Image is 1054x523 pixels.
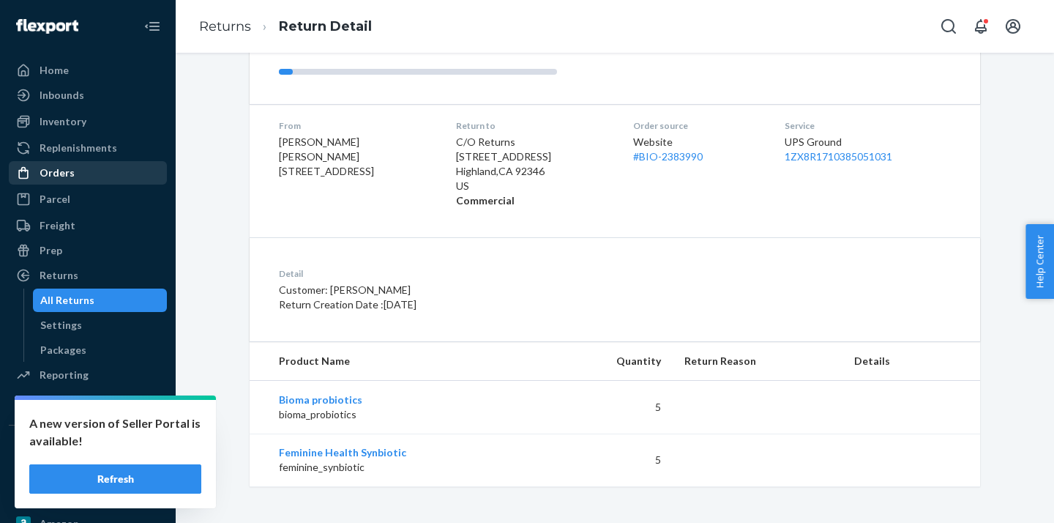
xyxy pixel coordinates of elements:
a: All Returns [33,289,168,312]
a: Packages [33,338,168,362]
a: Bioma probiotics [279,393,362,406]
a: Return Detail [279,18,372,34]
a: Prep [9,239,167,262]
p: US [456,179,610,193]
a: Replenishments [9,136,167,160]
div: Replenishments [40,141,117,155]
img: Flexport logo [16,19,78,34]
div: Orders [40,166,75,180]
dt: Service [785,119,951,132]
div: Inventory [40,114,86,129]
div: Website [633,135,761,164]
a: Inventory [9,110,167,133]
strong: Commercial [456,194,515,207]
div: Settings [40,318,82,333]
a: Feminine Health Synbiotic [279,446,406,459]
p: Customer: [PERSON_NAME] [279,283,684,297]
button: Close Navigation [138,12,167,41]
span: [PERSON_NAME] [PERSON_NAME] [STREET_ADDRESS] [279,136,374,177]
th: Quantity [550,342,672,381]
dt: Detail [279,267,684,280]
button: Refresh [29,464,201,494]
div: Packages [40,343,86,357]
a: f12898-4 [9,462,167,486]
div: Prep [40,243,62,258]
div: Reporting [40,368,89,382]
div: All Returns [40,293,94,308]
button: Open notifications [966,12,995,41]
p: bioma_probiotics [279,407,539,422]
td: 5 [550,434,672,486]
a: Returns [9,264,167,287]
th: Details [842,342,980,381]
p: Highland , CA 92346 [456,164,610,179]
a: Reporting [9,363,167,387]
td: 5 [550,381,672,434]
div: Parcel [40,192,70,207]
div: Freight [40,218,75,233]
div: Inbounds [40,88,84,103]
ol: breadcrumbs [187,5,384,48]
p: A new version of Seller Portal is available! [29,415,201,450]
a: Billing [9,390,167,413]
span: UPS Ground [785,136,842,148]
div: Billing [40,394,70,409]
a: 1ZX8R1710385051031 [785,150,892,163]
a: #BIO-2383990 [633,150,703,163]
button: Open Search Box [934,12,963,41]
a: Freight [9,214,167,237]
button: Integrations [9,437,167,461]
p: feminine_synbiotic [279,460,539,475]
button: Open account menu [998,12,1028,41]
div: Home [40,63,69,78]
a: Returns [199,18,251,34]
p: Return Creation Date : [DATE] [279,297,684,312]
a: 5176b9-7b [9,487,167,511]
th: Product Name [250,342,550,381]
div: Returns [40,268,78,283]
a: Home [9,59,167,82]
a: Inbounds [9,84,167,107]
dt: From [279,119,433,132]
th: Return Reason [673,342,843,381]
p: C/O Returns [456,135,610,149]
button: Help Center [1025,224,1054,299]
a: Orders [9,161,167,185]
a: Settings [33,314,168,337]
dt: Order source [633,119,761,132]
p: [STREET_ADDRESS] [456,149,610,164]
a: Parcel [9,188,167,211]
dt: Return to [456,119,610,132]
